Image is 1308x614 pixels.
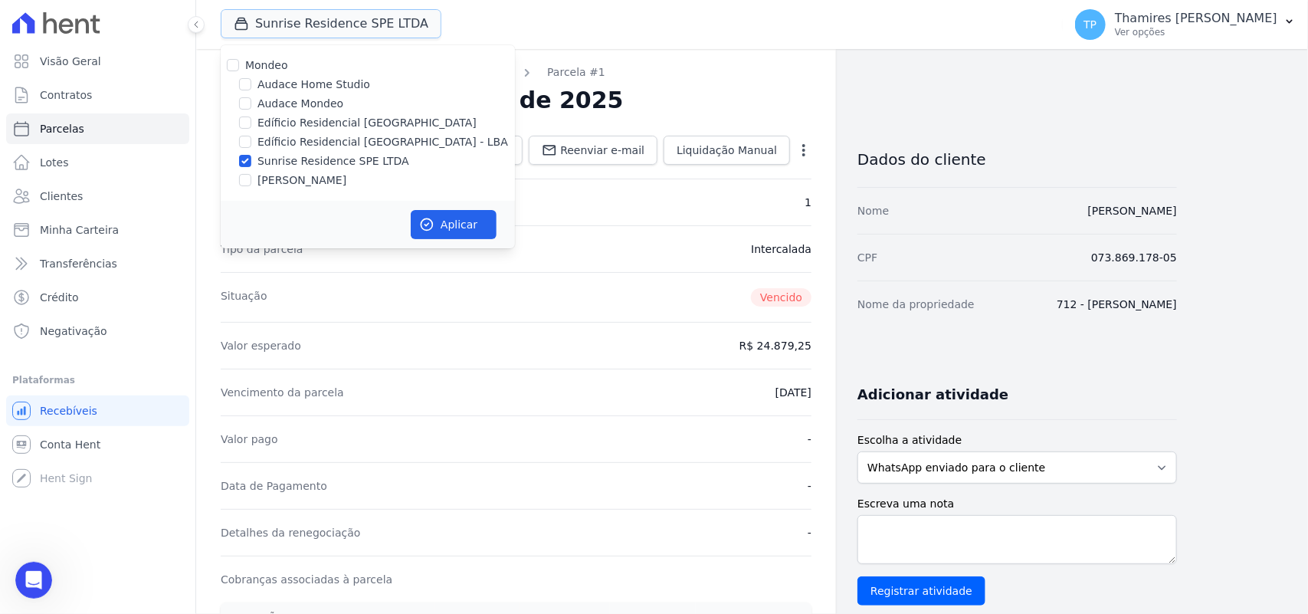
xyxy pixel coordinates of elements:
[857,496,1177,512] label: Escreva uma nota
[1083,19,1097,30] span: TP
[560,143,644,158] span: Reenviar e-mail
[221,385,344,400] dt: Vencimento da parcela
[257,134,508,150] label: Edíficio Residencial [GEOGRAPHIC_DATA] - LBA
[808,525,811,540] dd: -
[74,15,129,26] h1: Operator
[170,460,294,494] div: Entendi, obrigada!
[40,87,92,103] span: Contratos
[1115,26,1277,38] p: Ver opções
[12,384,251,448] div: Thamires, no momento da simulação do pagamento, copiei e colei a linha digitavel...
[97,497,110,509] button: Start recording
[857,250,877,265] dt: CPF
[1057,297,1177,312] dd: 712 - [PERSON_NAME]
[73,497,85,509] button: Upload do anexo
[857,150,1177,169] h3: Dados do cliente
[12,371,183,389] div: Plataformas
[40,155,69,170] span: Lotes
[6,181,189,212] a: Clientes
[25,343,239,373] div: Na parcela > Histórico (lateral da tela) é possível visualizar os envios.
[40,54,101,69] span: Visão Geral
[6,113,189,144] a: Parcelas
[857,203,889,218] dt: Nome
[25,328,239,343] div: Thamires, sim.
[857,297,975,312] dt: Nome da propriedade
[221,241,303,257] dt: Tipo da parcela
[24,497,36,509] button: Selecionador de Emoji
[857,386,1008,404] h3: Adicionar atividade
[40,140,162,156] div: boleto_Cla...-09-10.pdf
[6,282,189,313] a: Crédito
[55,243,294,307] div: E sobre verificar se ele recebeu o boleto dessa balão antes de vencer? tem como?
[263,491,287,515] button: Enviar uma mensagem
[12,243,294,319] div: Thamires diz…
[547,64,605,80] a: Parcela #1
[257,153,409,169] label: Sunrise Residence SPE LTDA
[67,252,282,297] div: E sobre verificar se ele recebeu o boleto dessa balão antes de vencer? tem como?
[40,121,84,136] span: Parcelas
[808,432,811,447] dd: -
[257,96,343,112] label: Audace Mondeo
[40,403,97,419] span: Recebíveis
[67,188,282,233] div: Entendi, dai o cliente tem que fazer por outro banco ou outra forma de pagamento, certo?
[6,429,189,460] a: Conta Hent
[221,338,301,353] dt: Valor esperado
[40,189,83,204] span: Clientes
[40,222,119,238] span: Minha Carteira
[808,478,811,494] dd: -
[1063,3,1308,46] button: TP Thamires [PERSON_NAME] Ver opções
[12,319,251,383] div: Thamires, sim.Na parcela > Histórico (lateral da tela) é possível visualizar os envios.
[805,195,811,210] dd: 1
[221,9,441,38] button: Sunrise Residence SPE LTDA
[6,46,189,77] a: Visão Geral
[6,147,189,178] a: Lotes
[44,8,68,33] img: Profile image for Operator
[25,103,239,133] div: Este foi o boleto utilizado para validar o teste no internet banking:
[257,172,346,189] label: [PERSON_NAME]
[25,140,239,157] a: boleto_Cla...-09-10.pdf
[12,460,294,506] div: Thamires diz…
[221,64,811,80] nav: Breadcrumb
[40,256,117,271] span: Transferências
[221,288,267,307] dt: Situação
[12,179,294,244] div: Thamires diz…
[13,465,293,491] textarea: Envie uma mensagem...
[221,572,392,587] dt: Cobranças associadas à parcela
[857,432,1177,448] label: Escolha a atividade
[12,384,294,460] div: Adriane diz…
[6,215,189,245] a: Minha Carteira
[857,576,985,606] input: Registrar atividade
[12,319,294,384] div: Adriane diz…
[245,59,288,71] label: Mondeo
[1115,11,1277,26] p: Thamires [PERSON_NAME]
[6,316,189,346] a: Negativação
[25,393,239,438] div: Thamires, no momento da simulação do pagamento, copiei e colei a linha digitavel...
[6,396,189,426] a: Recebíveis
[15,562,52,599] iframe: Intercom live chat
[221,432,278,447] dt: Valor pago
[40,437,100,452] span: Conta Hent
[6,80,189,110] a: Contratos
[40,323,107,339] span: Negativação
[55,179,294,242] div: Entendi, dai o cliente tem que fazer por outro banco ou outra forma de pagamento, certo?
[40,290,79,305] span: Crédito
[411,210,497,239] button: Aplicar
[664,136,790,165] a: Liquidação Manual
[739,338,811,353] dd: R$ 24.879,25
[775,385,811,400] dd: [DATE]
[240,6,269,35] button: Início
[221,525,361,540] dt: Detalhes da renegociação
[6,248,189,279] a: Transferências
[751,241,811,257] dd: Intercalada
[221,478,327,494] dt: Data de Pagamento
[257,77,370,93] label: Audace Home Studio
[1088,205,1177,217] a: [PERSON_NAME]
[1091,250,1177,265] dd: 073.869.178-05
[25,50,239,95] div: As vezes o próprio banco não aceita o pagamento com data vencida (as vezes o próprio nubank recusa).
[257,115,477,131] label: Edíficio Residencial [GEOGRAPHIC_DATA]
[677,143,777,158] span: Liquidação Manual
[269,6,297,34] div: Fechar
[529,136,657,165] a: Reenviar e-mail
[48,497,61,509] button: Selecionador de GIF
[10,6,39,35] button: go back
[751,288,811,307] span: Vencido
